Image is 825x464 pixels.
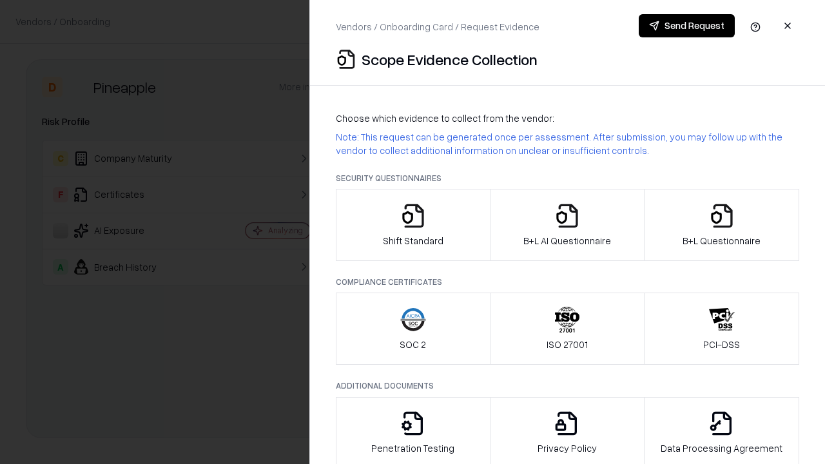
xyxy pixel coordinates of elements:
p: Compliance Certificates [336,276,799,287]
p: Shift Standard [383,234,443,247]
button: ISO 27001 [490,293,645,365]
button: B+L Questionnaire [644,189,799,261]
p: Vendors / Onboarding Card / Request Evidence [336,20,539,34]
p: ISO 27001 [547,338,588,351]
p: Scope Evidence Collection [362,49,538,70]
p: Note: This request can be generated once per assessment. After submission, you may follow up with... [336,130,799,157]
p: Data Processing Agreement [661,441,782,455]
button: Shift Standard [336,189,490,261]
p: SOC 2 [400,338,426,351]
p: B+L Questionnaire [683,234,761,247]
button: SOC 2 [336,293,490,365]
p: Privacy Policy [538,441,597,455]
p: PCI-DSS [703,338,740,351]
button: B+L AI Questionnaire [490,189,645,261]
p: B+L AI Questionnaire [523,234,611,247]
button: PCI-DSS [644,293,799,365]
p: Security Questionnaires [336,173,799,184]
p: Penetration Testing [371,441,454,455]
p: Choose which evidence to collect from the vendor: [336,111,799,125]
button: Send Request [639,14,735,37]
p: Additional Documents [336,380,799,391]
